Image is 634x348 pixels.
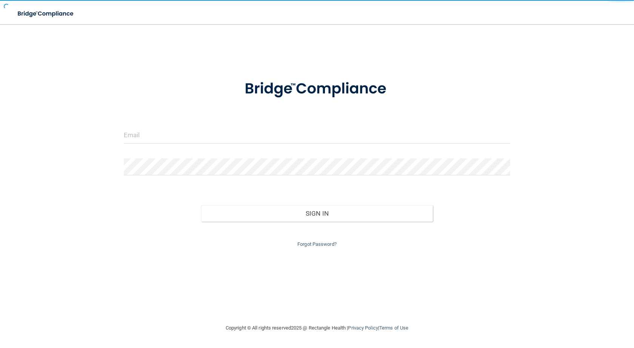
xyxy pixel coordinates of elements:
a: Terms of Use [379,325,408,331]
input: Email [124,127,510,144]
img: bridge_compliance_login_screen.278c3ca4.svg [229,69,405,109]
a: Forgot Password? [297,241,337,247]
img: bridge_compliance_login_screen.278c3ca4.svg [11,6,81,21]
button: Sign In [201,205,433,222]
div: Copyright © All rights reserved 2025 @ Rectangle Health | | [179,316,455,340]
a: Privacy Policy [348,325,378,331]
